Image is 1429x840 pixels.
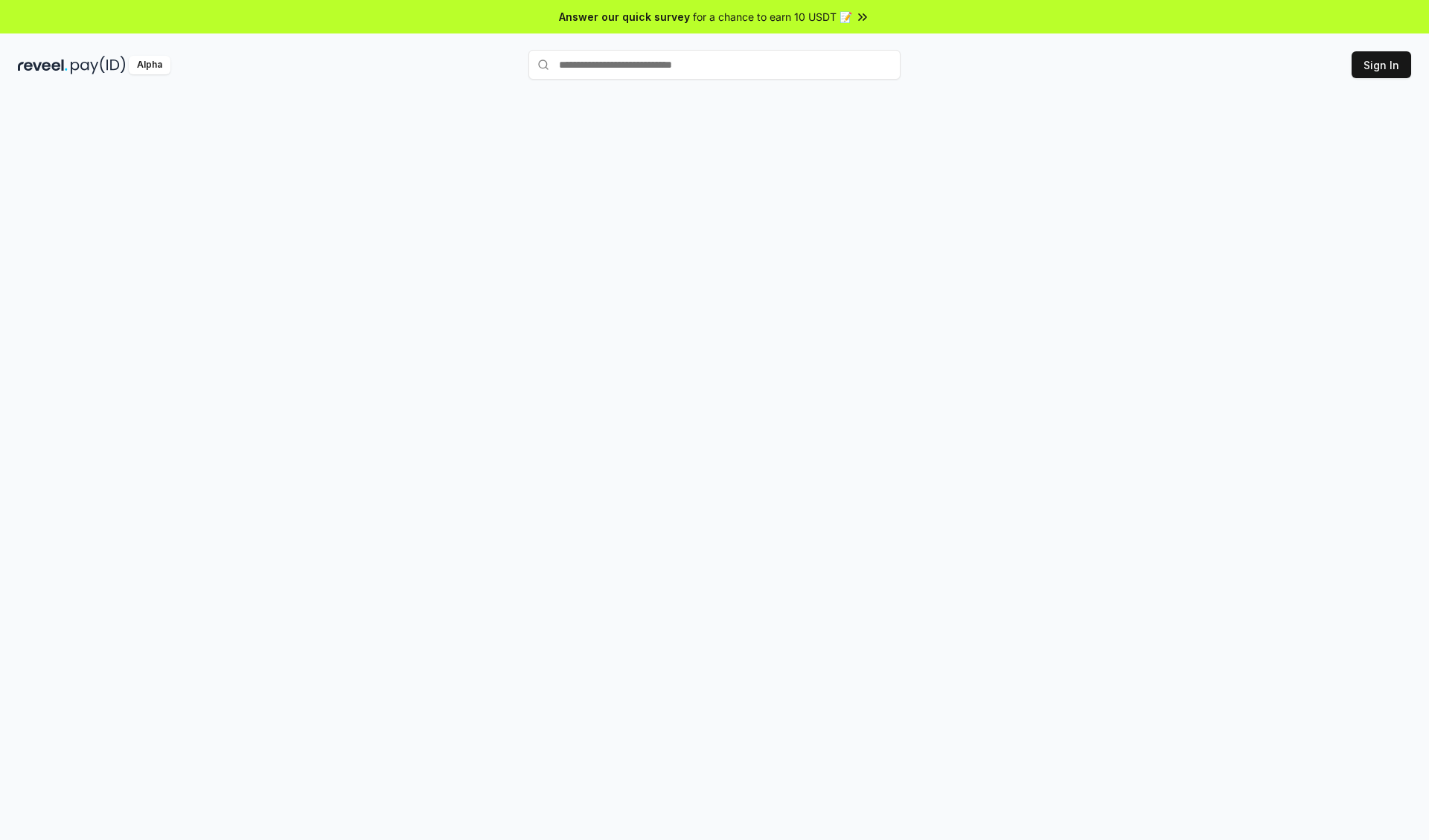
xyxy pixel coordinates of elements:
div: Alpha [129,56,170,74]
button: Sign In [1352,51,1411,78]
img: pay_id [71,56,126,74]
span: Answer our quick survey [559,9,690,25]
img: reveel_dark [18,56,68,74]
span: for a chance to earn 10 USDT 📝 [693,9,852,25]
